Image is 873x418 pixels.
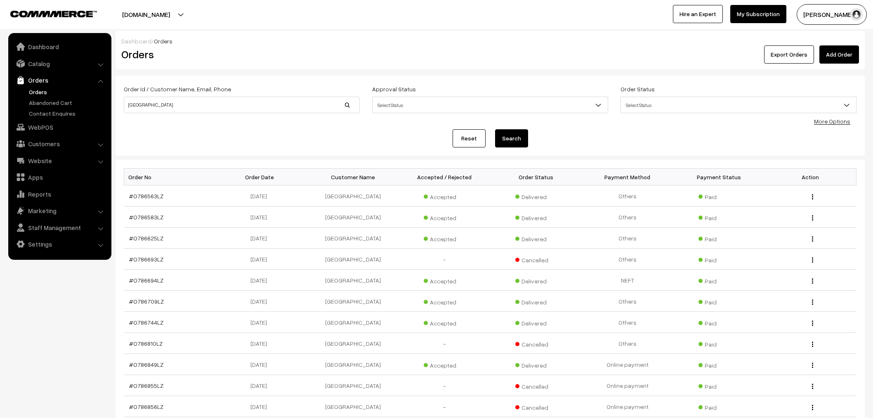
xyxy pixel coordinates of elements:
img: Menu [812,299,813,305]
img: Menu [812,194,813,199]
td: Others [582,312,673,333]
a: #O786709LZ [129,298,164,305]
span: Cancelled [515,254,557,264]
div: / [121,37,859,45]
span: Paid [698,401,740,412]
span: Select Status [621,97,856,113]
a: Contact Enquires [27,109,109,118]
th: Payment Method [582,169,673,185]
td: Online payment [582,354,673,375]
td: [DATE] [215,396,307,417]
span: Paid [698,317,740,328]
img: Menu [812,342,813,347]
td: Online payment [582,396,673,417]
span: Select Status [621,98,856,112]
td: [DATE] [215,185,307,207]
span: Paid [698,338,740,349]
th: Payment Status [673,169,765,185]
img: user [850,8,863,21]
td: Online payment [582,375,673,396]
td: Others [582,291,673,312]
td: Others [582,249,673,270]
span: Paid [698,275,740,285]
button: [PERSON_NAME] [797,4,867,25]
a: #O786694LZ [129,277,163,284]
span: Accepted [424,233,465,243]
span: Cancelled [515,401,557,412]
a: Abandoned Cart [27,98,109,107]
a: Customers [10,136,109,151]
td: [GEOGRAPHIC_DATA] [307,354,399,375]
span: Delivered [515,233,557,243]
img: COMMMERCE [10,11,97,17]
a: #O786849LZ [129,361,163,368]
a: Reset [453,129,486,147]
span: Paid [698,296,740,306]
td: [DATE] [215,207,307,228]
td: [GEOGRAPHIC_DATA] [307,270,399,291]
td: - [399,249,490,270]
a: #O786693LZ [129,256,163,263]
td: [DATE] [215,354,307,375]
td: [GEOGRAPHIC_DATA] [307,396,399,417]
input: Order Id / Customer Name / Customer Email / Customer Phone [124,97,360,113]
td: [GEOGRAPHIC_DATA] [307,312,399,333]
span: Delivered [515,211,557,222]
td: [GEOGRAPHIC_DATA] [307,375,399,396]
span: Delivered [515,317,557,328]
a: WebPOS [10,120,109,135]
td: [DATE] [215,312,307,333]
img: Menu [812,236,813,242]
label: Order Status [621,85,655,93]
td: [GEOGRAPHIC_DATA] [307,333,399,354]
button: Search [495,129,528,147]
a: More Options [814,118,850,125]
span: Select Status [373,98,608,112]
td: Others [582,207,673,228]
td: - [399,375,490,396]
img: Menu [812,257,813,263]
th: Order No [124,169,216,185]
img: Menu [812,405,813,410]
th: Order Date [215,169,307,185]
span: Cancelled [515,338,557,349]
img: Menu [812,363,813,368]
th: Order Status [490,169,582,185]
th: Action [765,169,856,185]
span: Accepted [424,359,465,370]
span: Paid [698,233,740,243]
span: Accepted [424,190,465,201]
span: Paid [698,190,740,201]
a: Dashboard [121,38,151,45]
td: Others [582,228,673,249]
span: Delivered [515,190,557,201]
td: [DATE] [215,333,307,354]
a: Orders [10,73,109,88]
th: Customer Name [307,169,399,185]
td: [DATE] [215,291,307,312]
span: Paid [698,254,740,264]
td: - [399,396,490,417]
a: COMMMERCE [10,8,83,18]
span: Delivered [515,296,557,306]
a: #O786583LZ [129,214,163,221]
span: Paid [698,359,740,370]
td: [DATE] [215,228,307,249]
a: Apps [10,170,109,185]
span: Accepted [424,211,465,222]
a: Reports [10,187,109,202]
td: [GEOGRAPHIC_DATA] [307,228,399,249]
label: Approval Status [372,85,416,93]
a: #O786856LZ [129,403,163,410]
a: #O786744LZ [129,319,163,326]
a: Dashboard [10,39,109,54]
span: Cancelled [515,380,557,391]
a: Orders [27,88,109,96]
td: [DATE] [215,270,307,291]
td: Others [582,185,673,207]
a: My Subscription [730,5,786,23]
td: NEFT [582,270,673,291]
a: Hire an Expert [673,5,723,23]
img: Menu [812,215,813,221]
span: Accepted [424,296,465,306]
